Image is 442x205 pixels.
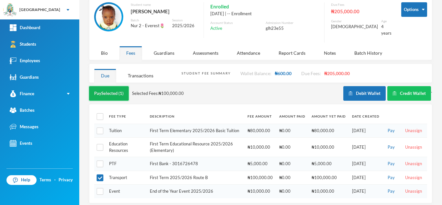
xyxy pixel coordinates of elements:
div: Employees [10,57,40,64]
div: Fees [119,46,142,60]
td: Education Resources [106,138,147,157]
button: Pay [386,127,397,134]
td: ₦100,000.00 [244,171,276,185]
span: ₦600.00 [275,71,292,76]
div: 4 years [381,24,392,36]
td: ₦100,000.00 [308,171,349,185]
button: Pay [386,144,397,151]
div: [GEOGRAPHIC_DATA] [19,7,60,13]
td: [DATE] [349,185,382,198]
td: End of the Year Event 2025/2026 [147,185,244,198]
td: ₦0.00 [276,157,308,171]
button: Pay [386,174,397,181]
td: [DATE] [349,157,382,171]
td: ₦10,000.00 [244,138,276,157]
div: Guardians [147,46,181,60]
td: Transport [106,171,147,185]
div: Finance [10,90,34,97]
div: Attendance [230,46,267,60]
div: Dashboard [10,24,40,31]
button: Pay [386,188,397,195]
div: Report Cards [272,46,312,60]
td: ₦0.00 [276,171,308,185]
span: Enrolled [210,2,229,11]
div: Students [10,41,36,48]
button: Debit Wallet [343,86,386,101]
th: Fee Type [106,109,147,124]
button: Unassign [403,127,424,134]
a: Privacy [59,177,73,183]
a: Help [6,175,37,185]
button: PaySelected (1) [89,86,129,101]
th: Amount Paid [276,109,308,124]
th: Description [147,109,244,124]
div: ` [343,86,432,101]
td: PTF [106,157,147,171]
span: Active [210,25,222,32]
div: glh23e55 [266,25,318,32]
div: Due Fees [331,2,392,7]
td: First Term Educational Resource 2025/2026 (Elementary) [147,138,244,157]
div: Student Fee Summary [182,71,230,76]
th: Amount Yet Paid [308,109,349,124]
div: Due [94,69,116,83]
td: [DATE] [349,124,382,138]
td: First Bank - 3016726478 [147,157,244,171]
div: ₦205,000.00 [331,7,392,16]
div: Nur 2 - Everest🌷 [131,23,167,29]
div: Transactions [121,69,160,83]
td: ₦5,000.00 [308,157,349,171]
td: Event [106,185,147,198]
div: [DEMOGRAPHIC_DATA] [331,24,378,30]
td: [DATE] [349,138,382,157]
td: ₦10,000.00 [308,138,349,157]
td: ₦10,000.00 [244,185,276,198]
div: Student name [131,2,197,7]
span: Selected Fees: ₦100,000.00 [132,90,184,97]
button: Pay [386,160,397,167]
button: Unassign [403,144,424,151]
a: Terms [39,177,51,183]
button: Unassign [403,188,424,195]
div: Batch History [348,46,389,60]
div: Batch [131,18,167,23]
th: Date Created [349,109,382,124]
div: Events [10,140,32,147]
div: Age [381,19,392,24]
div: 2025/2026 [172,23,197,29]
div: Assessments [186,46,225,60]
th: Fee Amount [244,109,276,124]
div: Batches [10,107,35,114]
div: Admission Number [266,20,318,25]
img: STUDENT [96,4,122,30]
div: [DATE] | -- Enrollment [210,11,318,17]
td: ₦80,000.00 [308,124,349,138]
button: Credit Wallet [387,86,431,101]
div: [PERSON_NAME] [131,7,197,16]
button: Options [401,2,427,17]
td: ₦0.00 [276,185,308,198]
img: logo [4,4,17,17]
td: ₦5,000.00 [244,157,276,171]
td: ₦80,000.00 [244,124,276,138]
span: Wallet Balance: [240,71,271,76]
div: Guardians [10,74,39,81]
td: First Term 2025/2026 Route B [147,171,244,185]
td: First Term Elementary 2025/2026 Basic Tuition [147,124,244,138]
div: Account Status [210,20,262,25]
div: Notes [317,46,343,60]
span: Due Fees: [301,71,321,76]
span: ₦205,000.00 [324,71,350,76]
td: ₦0.00 [276,124,308,138]
div: · [54,177,56,183]
td: ₦0.00 [276,138,308,157]
div: Gender [331,19,378,24]
div: Bio [94,46,115,60]
td: [DATE] [349,171,382,185]
button: Unassign [403,160,424,167]
div: Session [172,18,197,23]
button: Unassign [403,174,424,181]
td: Tuition [106,124,147,138]
td: ₦10,000.00 [308,185,349,198]
div: Messages [10,123,39,130]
